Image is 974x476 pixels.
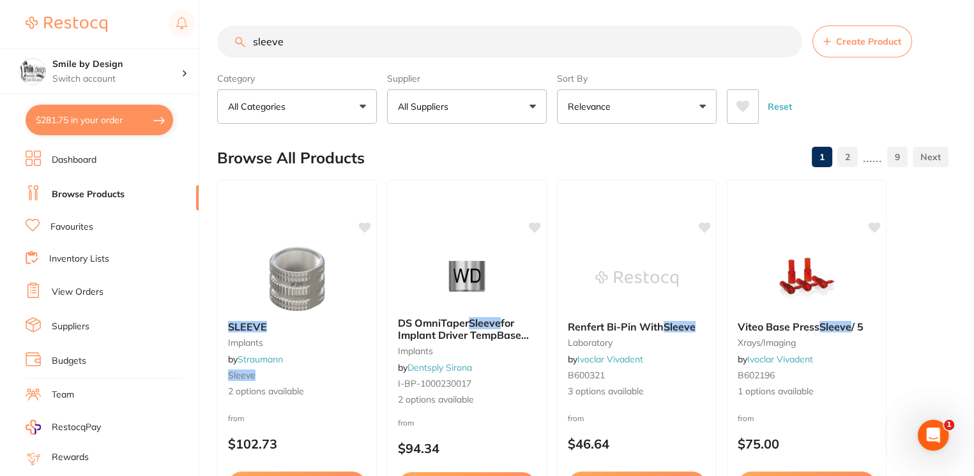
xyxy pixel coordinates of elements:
a: Favourites [50,221,93,234]
h2: Browse All Products [217,149,365,167]
p: ...... [863,150,882,165]
span: 2 options available [228,385,366,398]
small: implants [398,346,536,356]
small: xrays/imaging [738,338,876,348]
button: All Categories [217,89,377,124]
a: Budgets [52,355,86,368]
b: Viteo Base Press Sleeve / 5 [738,321,876,332]
a: 1 [812,144,832,170]
img: Viteo Base Press Sleeve / 5 [765,247,848,311]
button: All Suppliers [387,89,547,124]
b: Renfert Bi-Pin With Sleeve [568,321,706,332]
img: Restocq Logo [26,17,107,32]
p: Switch account [52,73,181,86]
span: Create Product [836,36,901,47]
label: Sort By [557,73,717,84]
img: SLEEVE [255,247,339,311]
p: Relevance [568,100,616,113]
a: Inventory Lists [49,253,109,265]
span: by [228,353,283,365]
p: All Suppliers [398,100,453,113]
input: Search Products [217,26,802,57]
span: B600321 [568,369,605,381]
label: Category [217,73,377,84]
span: by [398,362,472,373]
button: $281.75 in your order [26,105,173,135]
span: Renfert Bi-Pin With [568,320,664,333]
em: SLEEVE [228,320,267,333]
span: Viteo Base Press [738,320,819,333]
span: 3 options available [568,385,706,398]
iframe: Intercom live chat [918,420,948,450]
small: implants [228,338,366,348]
span: RestocqPay [52,421,101,434]
span: / 5 [851,320,864,333]
button: Reset [764,89,796,124]
p: $94.34 [398,441,536,456]
a: Suppliers [52,320,89,333]
a: Ivoclar Vivadent [747,353,813,365]
a: Restocq Logo [26,10,107,39]
label: Supplier [387,73,547,84]
img: Smile by Design [20,59,45,84]
a: View Orders [52,286,103,299]
img: Renfert Bi-Pin With Sleeve [595,247,678,311]
p: $75.00 [738,436,876,451]
a: 2 [837,144,858,170]
b: SLEEVE [228,321,366,332]
a: Dentsply Sirona [407,362,472,373]
p: $102.73 [228,436,366,451]
img: DS OmniTaper Sleeve for Implant Driver TempBase GS [425,243,508,307]
span: 1 options available [738,385,876,398]
a: Team [52,389,74,401]
a: Dashboard [52,154,96,167]
em: Sleeve [664,320,696,333]
button: Relevance [557,89,717,124]
a: Ivoclar Vivadent [577,353,643,365]
em: sleeve [228,369,255,381]
span: from [228,413,245,423]
span: from [398,418,415,428]
span: by [568,353,643,365]
small: laboratory [568,338,706,348]
img: RestocqPay [26,420,41,435]
span: for Implant Driver TempBase GS [398,316,529,353]
a: 9 [887,144,908,170]
span: from [568,413,584,423]
span: from [738,413,754,423]
span: 1 [944,420,954,430]
h4: Smile by Design [52,58,181,71]
span: I-BP-1000230017 [398,378,471,389]
p: $46.64 [568,436,706,451]
span: by [738,353,813,365]
span: DS OmniTaper [398,316,469,329]
em: Sleeve [819,320,851,333]
span: B602196 [738,369,775,381]
a: Rewards [52,451,89,464]
button: Create Product [812,26,912,57]
em: Sleeve [469,316,501,329]
b: DS OmniTaper Sleeve for Implant Driver TempBase GS [398,317,536,341]
span: 2 options available [398,394,536,406]
a: Browse Products [52,188,125,201]
a: RestocqPay [26,420,101,435]
p: All Categories [228,100,291,113]
a: Straumann [238,353,283,365]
